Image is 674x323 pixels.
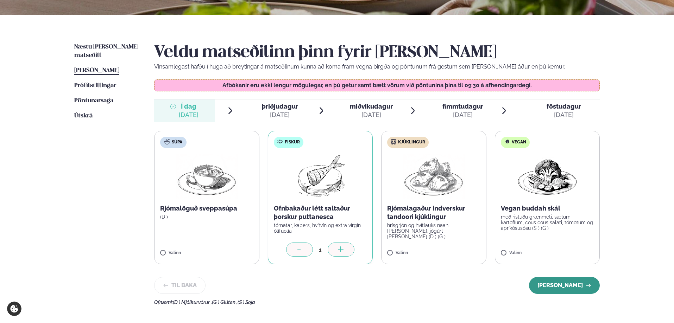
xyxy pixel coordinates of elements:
[391,139,396,144] img: chicken.svg
[160,214,253,220] p: (D )
[74,83,116,89] span: Prófílstillingar
[350,111,393,119] div: [DATE]
[274,222,367,234] p: tómatar, kapers, hvítvín og extra virgin ólífuolía
[262,103,298,110] span: þriðjudagur
[74,112,93,120] a: Útskrá
[262,111,298,119] div: [DATE]
[162,83,593,88] p: Afbókanir eru ekki lengur mögulegar, en þú getur samt bætt vörum við pöntunina þína til 09:30 á a...
[176,154,238,199] img: Soup.png
[350,103,393,110] span: miðvikudagur
[74,66,119,75] a: [PERSON_NAME]
[154,43,600,63] h2: Veldu matseðilinn þinn fyrir [PERSON_NAME]
[154,299,600,305] div: Ofnæmi:
[501,204,594,213] p: Vegan buddah skál
[547,111,581,119] div: [DATE]
[277,139,283,144] img: fish.svg
[285,140,300,145] span: Fiskur
[504,139,510,144] img: Vegan.svg
[403,154,465,199] img: Chicken-thighs.png
[172,140,182,145] span: Súpa
[512,140,526,145] span: Vegan
[179,102,199,111] span: Í dag
[173,299,212,305] span: (D ) Mjólkurvörur ,
[274,204,367,221] p: Ofnbakaður létt saltaður þorskur puttanesca
[74,44,138,58] span: Næstu [PERSON_NAME] matseðill
[74,82,116,90] a: Prófílstillingar
[442,103,483,110] span: fimmtudagur
[313,246,328,254] div: 1
[398,140,425,145] span: Kjúklingur
[7,302,21,316] a: Cookie settings
[74,43,140,60] a: Næstu [PERSON_NAME] matseðill
[179,111,199,119] div: [DATE]
[289,154,351,199] img: Fish.png
[154,277,206,294] button: Til baka
[74,113,93,119] span: Útskrá
[516,154,578,199] img: Vegan.png
[74,97,113,105] a: Pöntunarsaga
[164,139,170,144] img: soup.svg
[74,67,119,73] span: [PERSON_NAME]
[154,63,600,71] p: Vinsamlegast hafðu í huga að breytingar á matseðlinum kunna að koma fram vegna birgða og pöntunum...
[387,204,480,221] p: Rjómalagaður indverskur tandoori kjúklingur
[74,98,113,104] span: Pöntunarsaga
[547,103,581,110] span: föstudagur
[238,299,255,305] span: (S ) Soja
[160,204,253,213] p: Rjómalöguð sveppasúpa
[387,222,480,239] p: hrísgrjón og hvítlauks naan [PERSON_NAME], jógúrt [PERSON_NAME] (D ) (G )
[501,214,594,231] p: með ristuðu grænmeti, sætum kartöflum, cous cous salati, tómötum og apríkósusósu (S ) (G )
[212,299,238,305] span: (G ) Glúten ,
[529,277,600,294] button: [PERSON_NAME]
[442,111,483,119] div: [DATE]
